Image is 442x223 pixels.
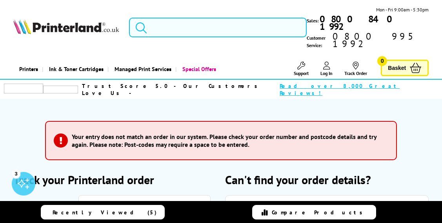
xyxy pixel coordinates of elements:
a: Managed Print Services [107,59,175,79]
span: Log In [320,70,333,76]
span: Basket [388,63,406,73]
label: Order Number: [13,199,75,216]
span: 0800 995 1992 [331,33,429,48]
img: trustpilot rating [4,84,43,93]
a: Printerland Logo [13,19,119,36]
input: eg: SOA123456 or SO123456 [78,195,211,216]
h2: Can't find your order details? [225,172,429,187]
a: Trust Score 5.0 - Our Customers Love Us -Read over 8,000 Great Reviews! [82,82,421,97]
h2: Track your Printerland order [13,172,217,187]
a: Compare Products [252,205,376,219]
img: trustpilot rating [43,86,78,93]
a: Support [294,62,309,76]
img: Printerland Logo [13,19,119,34]
a: Special Offers [175,59,220,79]
a: Log In [320,62,333,76]
b: 0800 840 1992 [320,13,398,33]
span: Compare Products [272,209,367,216]
div: 3 [12,169,20,178]
span: Sales: [307,17,318,24]
a: Track Order [344,62,367,76]
a: 0800 840 1992 [318,15,429,30]
a: Ink & Toner Cartridges [42,59,107,79]
h3: Your entry does not match an order in our system. Please check your order number and postcode det... [72,133,384,148]
span: Read over 8,000 Great Reviews! [280,82,421,97]
a: Recently Viewed (5) [41,205,165,219]
span: Customer Service: [307,33,429,49]
a: Basket 0 [381,60,429,77]
span: Mon - Fri 9:00am - 5:30pm [376,6,429,13]
span: Recently Viewed (5) [53,209,157,216]
span: 0 [377,56,387,66]
a: Printers [13,59,42,79]
span: Support [294,70,309,76]
span: Ink & Toner Cartridges [49,59,104,79]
